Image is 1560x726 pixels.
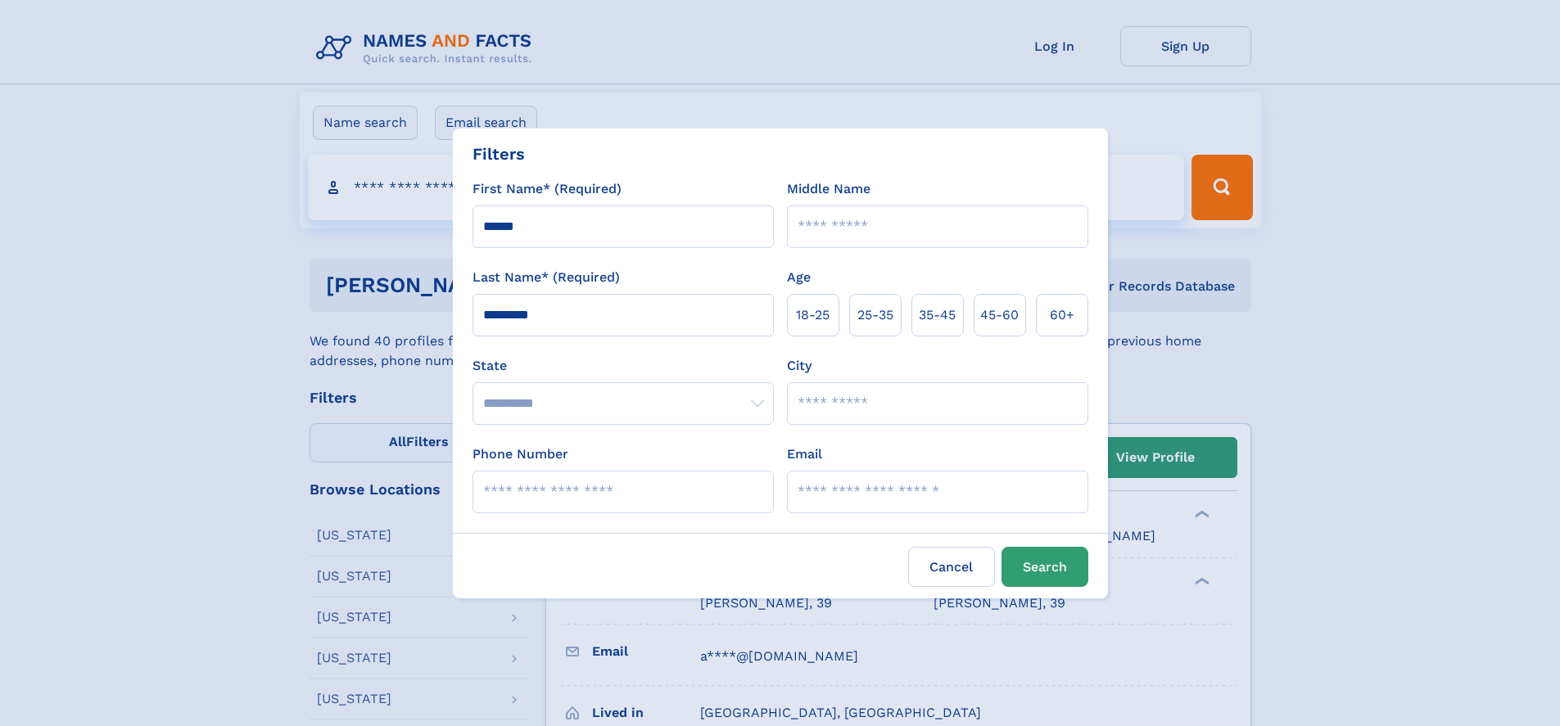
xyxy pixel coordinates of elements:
button: Search [1002,547,1088,587]
label: First Name* (Required) [473,179,622,199]
span: 35‑45 [919,305,956,325]
label: Cancel [908,547,995,587]
label: Last Name* (Required) [473,268,620,287]
label: Phone Number [473,444,568,464]
label: Age [787,268,811,287]
label: City [787,356,812,376]
span: 18‑25 [796,305,830,325]
label: Email [787,444,822,464]
span: 45‑60 [980,305,1019,325]
span: 60+ [1050,305,1074,325]
span: 25‑35 [857,305,893,325]
div: Filters [473,142,525,166]
label: State [473,356,774,376]
label: Middle Name [787,179,870,199]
